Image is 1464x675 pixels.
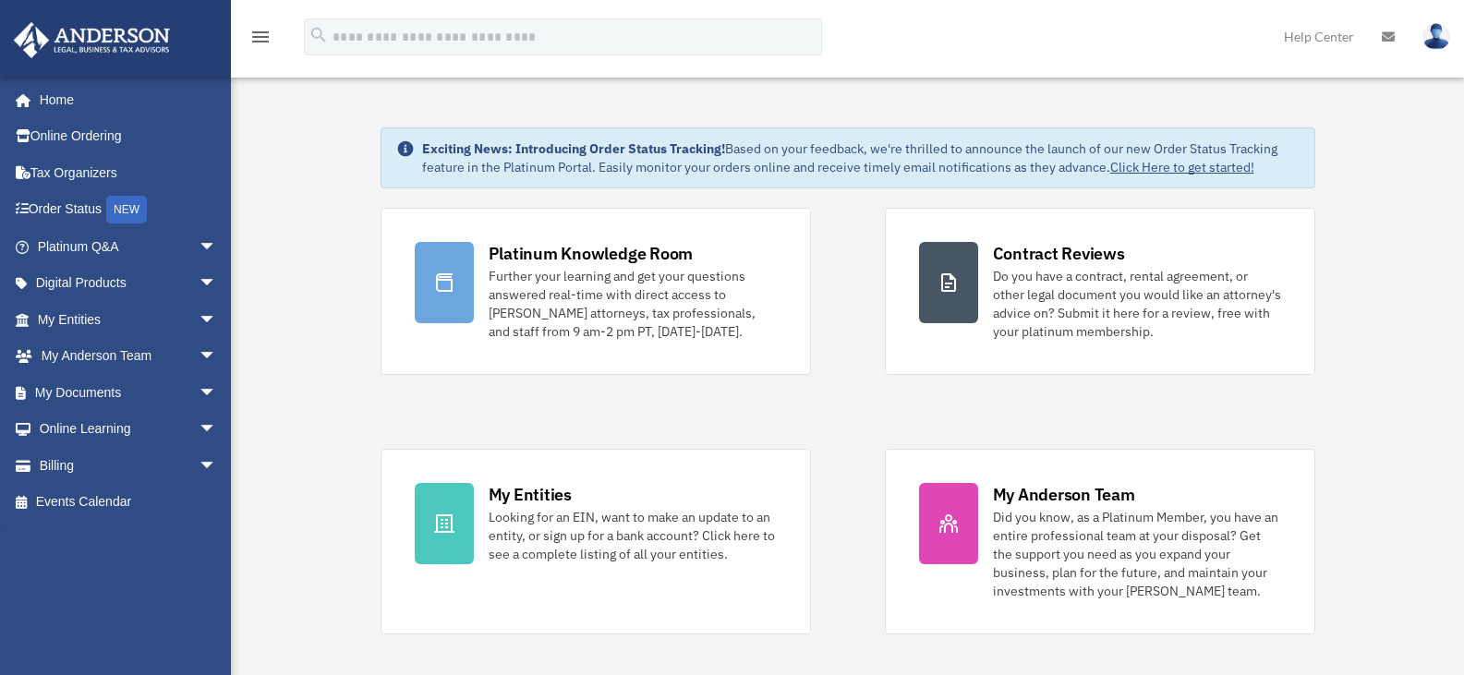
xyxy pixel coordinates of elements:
[13,228,245,265] a: Platinum Q&Aarrow_drop_down
[199,228,236,266] span: arrow_drop_down
[8,22,175,58] img: Anderson Advisors Platinum Portal
[1422,23,1450,50] img: User Pic
[106,196,147,223] div: NEW
[13,118,245,155] a: Online Ordering
[1110,159,1254,175] a: Click Here to get started!
[13,81,236,118] a: Home
[199,447,236,485] span: arrow_drop_down
[199,374,236,412] span: arrow_drop_down
[993,508,1281,600] div: Did you know, as a Platinum Member, you have an entire professional team at your disposal? Get th...
[422,140,725,157] strong: Exciting News: Introducing Order Status Tracking!
[422,139,1300,176] div: Based on your feedback, we're thrilled to announce the launch of our new Order Status Tracking fe...
[993,242,1125,265] div: Contract Reviews
[13,191,245,229] a: Order StatusNEW
[489,242,694,265] div: Platinum Knowledge Room
[309,25,329,45] i: search
[993,483,1135,506] div: My Anderson Team
[199,338,236,376] span: arrow_drop_down
[489,267,777,341] div: Further your learning and get your questions answered real-time with direct access to [PERSON_NAM...
[13,484,245,521] a: Events Calendar
[381,208,811,375] a: Platinum Knowledge Room Further your learning and get your questions answered real-time with dire...
[13,447,245,484] a: Billingarrow_drop_down
[13,265,245,302] a: Digital Productsarrow_drop_down
[13,338,245,375] a: My Anderson Teamarrow_drop_down
[199,301,236,339] span: arrow_drop_down
[885,449,1315,634] a: My Anderson Team Did you know, as a Platinum Member, you have an entire professional team at your...
[249,26,272,48] i: menu
[13,301,245,338] a: My Entitiesarrow_drop_down
[13,374,245,411] a: My Documentsarrow_drop_down
[381,449,811,634] a: My Entities Looking for an EIN, want to make an update to an entity, or sign up for a bank accoun...
[993,267,1281,341] div: Do you have a contract, rental agreement, or other legal document you would like an attorney's ad...
[13,154,245,191] a: Tax Organizers
[249,32,272,48] a: menu
[199,265,236,303] span: arrow_drop_down
[489,508,777,563] div: Looking for an EIN, want to make an update to an entity, or sign up for a bank account? Click her...
[13,411,245,448] a: Online Learningarrow_drop_down
[885,208,1315,375] a: Contract Reviews Do you have a contract, rental agreement, or other legal document you would like...
[199,411,236,449] span: arrow_drop_down
[489,483,572,506] div: My Entities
